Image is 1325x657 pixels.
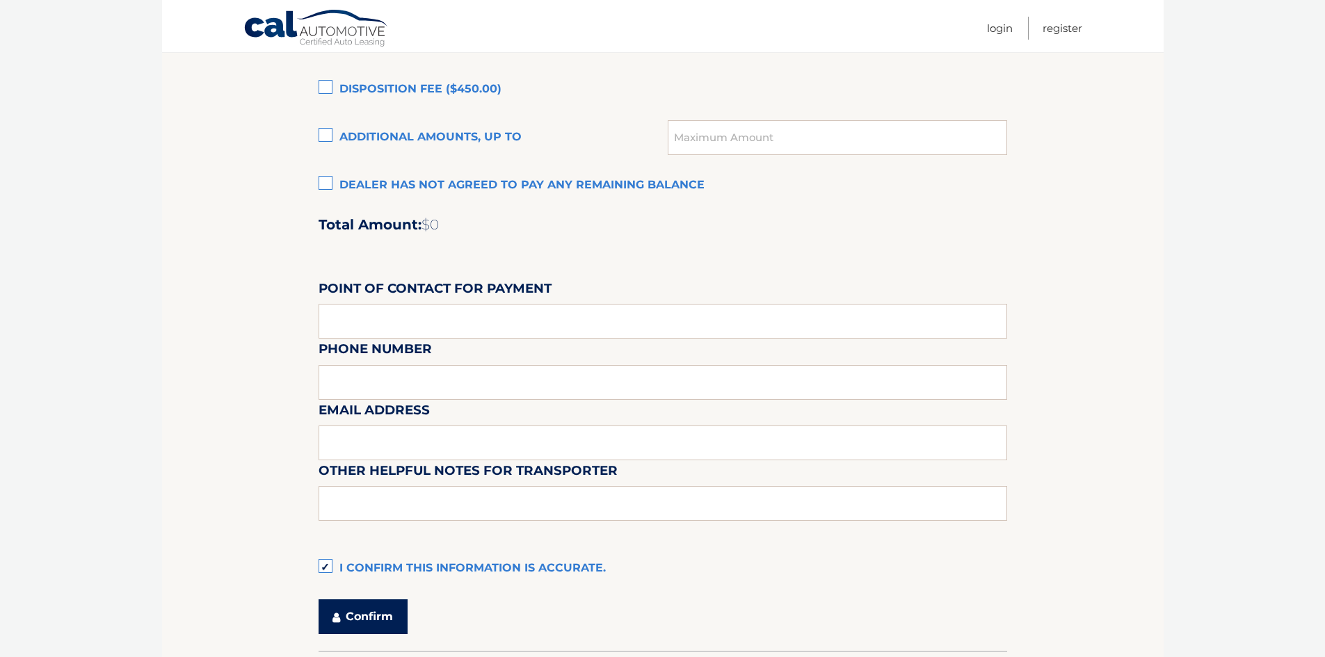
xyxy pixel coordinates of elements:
[987,17,1013,40] a: Login
[319,278,552,304] label: Point of Contact for Payment
[319,76,1007,104] label: Disposition Fee ($450.00)
[319,460,618,486] label: Other helpful notes for transporter
[668,120,1006,155] input: Maximum Amount
[319,124,668,152] label: Additional amounts, up to
[421,216,439,233] span: $0
[319,599,408,634] button: Confirm
[319,555,1007,583] label: I confirm this information is accurate.
[1043,17,1082,40] a: Register
[319,400,430,425] label: Email Address
[243,9,390,49] a: Cal Automotive
[319,216,1007,234] h2: Total Amount:
[319,172,1007,200] label: Dealer has not agreed to pay any remaining balance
